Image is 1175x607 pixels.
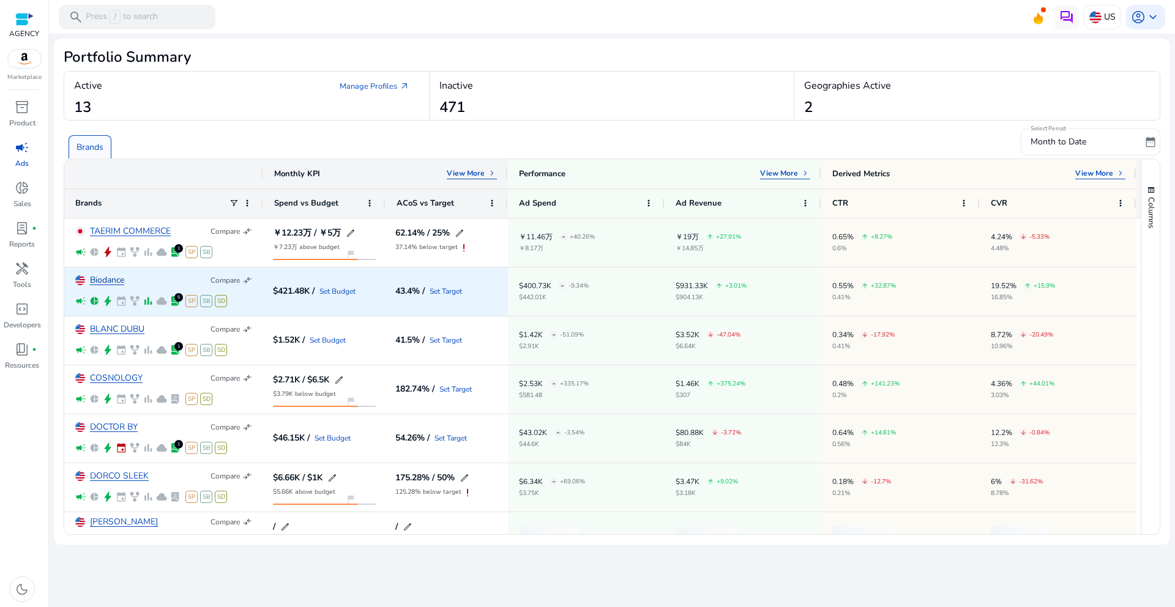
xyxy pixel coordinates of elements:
[273,434,310,442] h5: $46.15K /
[102,296,113,307] span: bolt
[13,198,31,209] p: Sales
[871,381,900,387] p: +141.23%
[310,337,346,344] a: Set Budget
[552,371,556,396] span: -
[75,344,86,356] span: campaign
[75,442,86,453] span: campaign
[102,247,113,258] span: bolt
[519,478,543,485] p: $6.34K
[439,99,465,116] h2: 471
[200,393,212,405] span: SD
[280,522,290,532] span: edit
[676,527,737,545] div: loading
[1010,479,1016,485] span: arrow_downward
[89,296,100,307] span: pie_chart
[447,168,485,178] p: View More
[90,325,144,334] a: BLANC DUBU
[569,283,589,289] p: -9.34%
[991,294,1055,300] p: 16.85%
[74,80,102,92] h4: Active
[1020,234,1026,240] span: arrow_downward
[64,48,1160,66] h2: Portfolio Summary
[90,423,138,432] a: DOCTOR BY
[242,422,252,432] span: compare_arrows
[143,442,154,453] span: bar_chart
[346,228,356,238] span: edit
[90,276,124,285] a: Biodance
[519,343,584,349] p: $2.91K
[519,380,543,387] p: $2.53K
[716,234,741,240] p: +27.91%
[143,344,154,356] span: bar_chart
[804,99,813,116] h2: 2
[991,478,1002,485] p: 6%
[871,430,896,436] p: +14.61%
[395,489,461,495] p: 125.28% below target
[75,296,86,307] span: campaign
[676,343,740,349] p: $6.64K
[116,296,127,307] span: event
[676,380,699,387] p: $1.46K
[32,226,37,231] span: fiber_manual_record
[991,331,1012,338] p: 8.72%
[561,273,564,298] span: -
[461,486,474,499] span: exclamation
[1019,479,1043,485] p: -31.62%
[397,198,454,209] span: ACoS vs Target
[200,246,212,258] span: SB
[242,275,252,285] span: compare_arrows
[75,491,86,502] span: campaign
[143,247,154,258] span: bar_chart
[330,75,419,97] a: Manage Profiles
[707,381,714,387] span: arrow_upward
[170,296,181,307] span: lab_profile
[274,168,320,179] div: Monthly KPI
[1116,168,1125,178] span: keyboard_arrow_right
[760,168,798,178] p: View More
[15,140,29,155] span: campaign
[215,491,227,503] span: SD
[346,397,356,406] span: flag_2
[185,295,198,307] span: SP
[676,282,708,289] p: $931.33K
[156,491,167,502] span: cloud
[215,295,227,307] span: SD
[242,517,252,527] span: compare_arrows
[991,282,1016,289] p: 19.52%
[556,420,560,445] span: -
[1020,430,1026,436] span: arrow_downward
[832,198,848,209] span: CTR
[129,491,140,502] span: family_history
[455,228,464,238] span: edit
[519,441,584,447] p: $44.6K
[315,434,351,442] a: Set Budget
[832,392,900,398] p: 0.2%
[395,229,450,237] h5: 62.14% / 25%
[211,226,240,236] p: Compare
[273,229,341,237] h5: ￥12.23万 / ￥5万
[560,332,584,338] p: -51.09%
[430,337,462,344] a: Set Target
[143,296,154,307] span: bar_chart
[717,479,738,485] p: +9.02%
[552,322,556,347] span: -
[346,250,356,259] span: flag_2
[676,198,722,209] span: Ad Revenue
[15,158,29,169] p: Ads
[15,100,29,114] span: inventory_2
[200,344,212,356] span: SB
[75,324,85,334] img: us.svg
[129,247,140,258] span: family_history
[519,331,543,338] p: $1.42K
[170,491,181,502] span: lab_profile
[519,245,595,251] p: ￥8.17万
[804,80,891,92] h4: Geographies Active
[862,430,868,436] span: arrow_upward
[991,233,1012,240] p: 4.24%
[15,342,29,357] span: book_4
[5,360,39,371] p: Resources
[200,295,212,307] span: SB
[458,242,470,254] span: exclamation
[1029,234,1050,240] p: -5.33%
[32,347,37,352] span: fiber_manual_record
